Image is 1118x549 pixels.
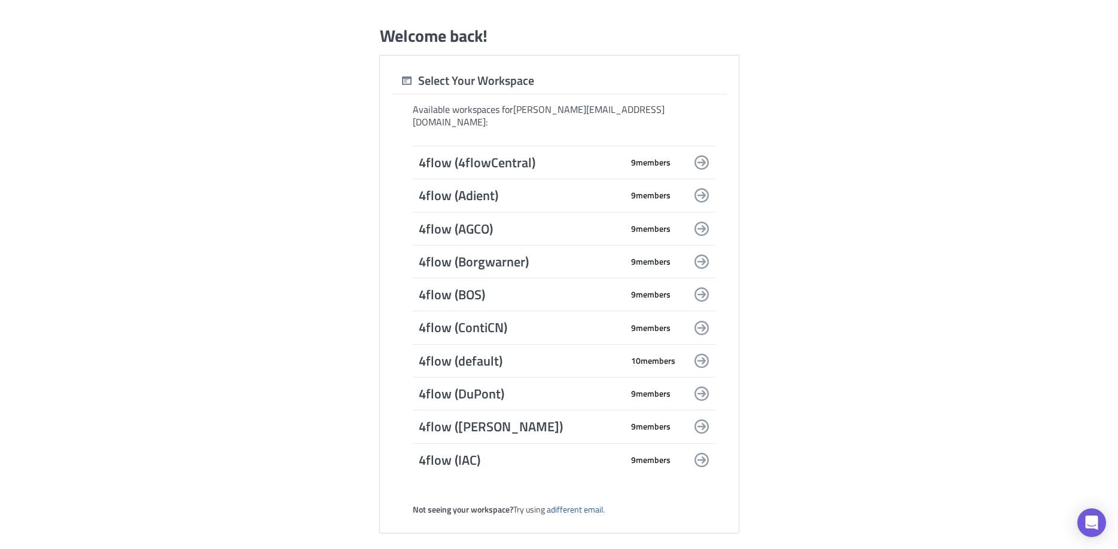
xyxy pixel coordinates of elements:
span: 9 member s [631,323,671,333]
div: Select Your Workspace [392,73,534,88]
span: 4flow ([PERSON_NAME]) [419,418,622,435]
span: 9 member s [631,388,671,399]
span: 9 member s [631,256,671,267]
span: 4flow (ContiCN) [419,319,622,336]
span: 9 member s [631,455,671,465]
div: Open Intercom Messenger [1077,508,1106,537]
span: 9 member s [631,190,671,201]
span: 4flow (Borgwarner) [419,253,622,270]
strong: Not seeing your workspace? [413,503,513,516]
div: Try using a . [413,504,715,515]
span: 4flow (4flowCentral) [419,154,622,171]
span: 4flow (DuPont) [419,385,622,402]
a: different email [551,503,603,516]
h1: Welcome back! [380,25,488,47]
span: 10 member s [631,355,675,366]
span: 9 member s [631,223,671,234]
span: 4flow (default) [419,352,622,369]
span: 9 member s [631,289,671,300]
div: Available workspaces for [PERSON_NAME][EMAIL_ADDRESS][DOMAIN_NAME] : [413,103,715,128]
span: 9 member s [631,421,671,432]
span: 4flow (IAC) [419,452,622,468]
span: 4flow (Adient) [419,187,622,204]
span: 4flow (BOS) [419,286,622,303]
span: 4flow (AGCO) [419,220,622,237]
span: 9 member s [631,157,671,168]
